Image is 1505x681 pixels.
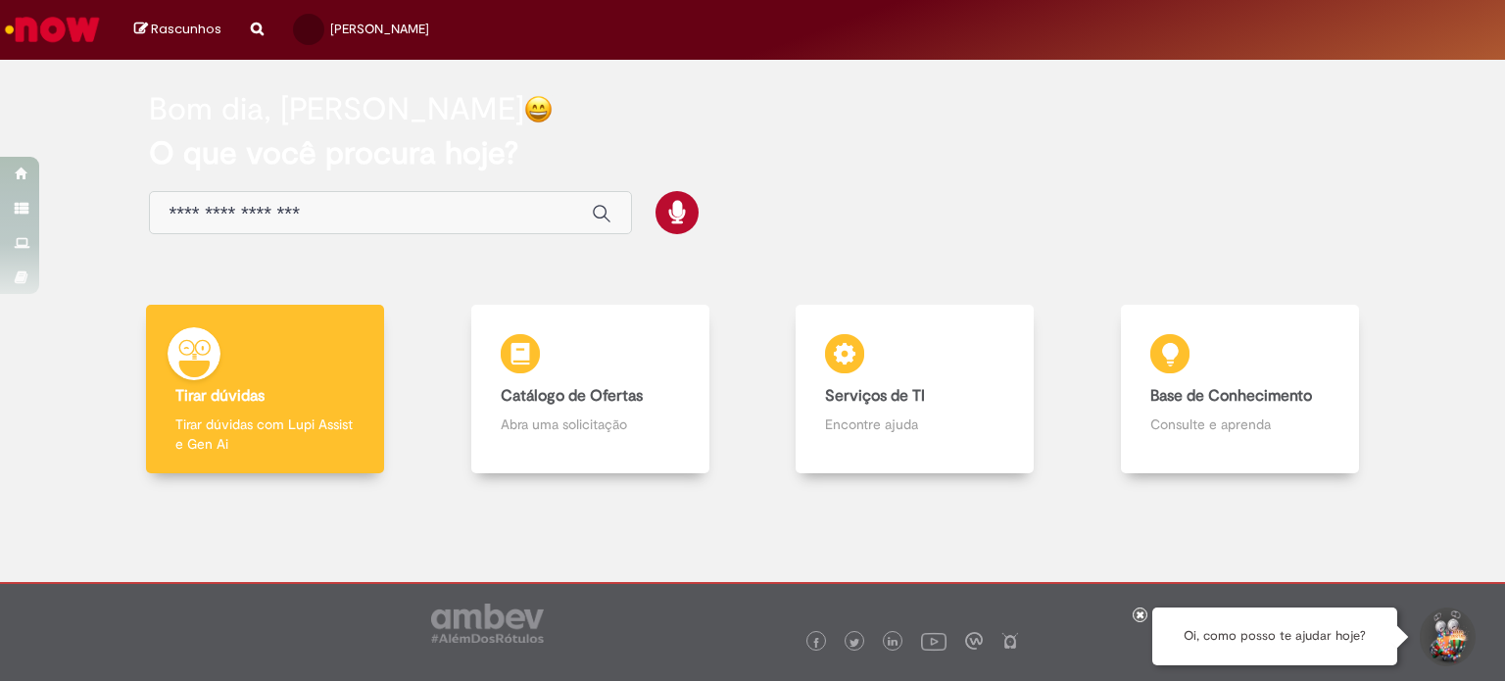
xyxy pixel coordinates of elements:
a: Serviços de TI Encontre ajuda [752,305,1078,474]
p: Abra uma solicitação [501,414,680,434]
img: happy-face.png [524,95,553,123]
b: Serviços de TI [825,386,925,406]
a: Catálogo de Ofertas Abra uma solicitação [428,305,753,474]
img: logo_footer_naosei.png [1001,632,1019,650]
a: Tirar dúvidas Tirar dúvidas com Lupi Assist e Gen Ai [103,305,428,474]
p: Tirar dúvidas com Lupi Assist e Gen Ai [175,414,355,454]
span: Rascunhos [151,20,221,38]
img: logo_footer_youtube.png [921,628,947,654]
img: ServiceNow [2,10,103,49]
b: Catálogo de Ofertas [501,386,643,406]
img: logo_footer_linkedin.png [888,637,898,649]
p: Consulte e aprenda [1150,414,1330,434]
button: Iniciar Conversa de Suporte [1417,608,1476,666]
a: Rascunhos [134,21,221,39]
img: logo_footer_facebook.png [811,638,821,648]
img: logo_footer_ambev_rotulo_gray.png [431,604,544,643]
p: Encontre ajuda [825,414,1004,434]
b: Tirar dúvidas [175,386,265,406]
img: logo_footer_workplace.png [965,632,983,650]
img: logo_footer_twitter.png [850,638,859,648]
span: [PERSON_NAME] [330,21,429,37]
a: Base de Conhecimento Consulte e aprenda [1078,305,1403,474]
h2: O que você procura hoje? [149,136,1357,170]
b: Base de Conhecimento [1150,386,1312,406]
h2: Bom dia, [PERSON_NAME] [149,92,524,126]
div: Oi, como posso te ajudar hoje? [1152,608,1397,665]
